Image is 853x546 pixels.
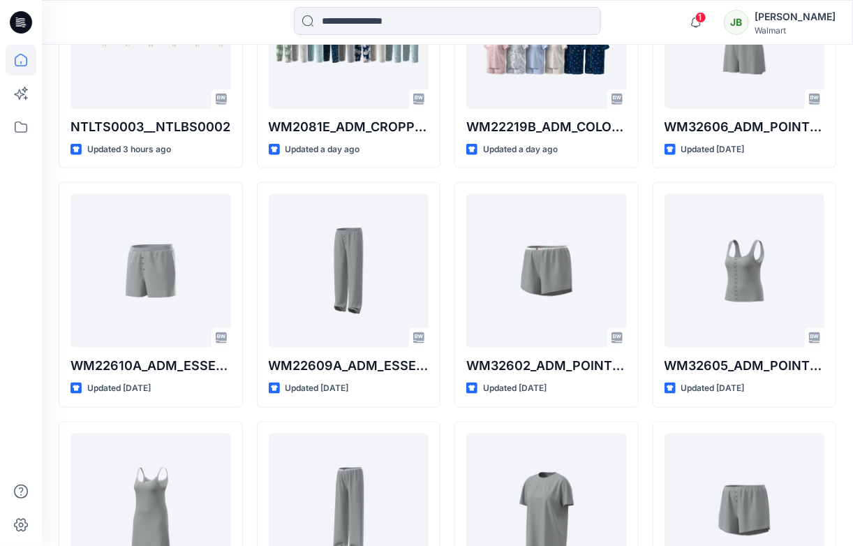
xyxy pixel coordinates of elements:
a: WM32605_ADM_POINTELLE TANK [665,194,825,348]
p: Updated [DATE] [681,381,745,396]
p: WM22610A_ADM_ESSENTIALS SHORT [71,356,231,376]
p: Updated [DATE] [483,381,547,396]
p: WM2081E_ADM_CROPPED NOTCH PJ SET w/ STRAIGHT HEM TOP_COLORWAY [269,117,429,137]
a: WM22610A_ADM_ESSENTIALS SHORT [71,194,231,348]
span: 1 [695,12,706,23]
a: WM32602_ADM_POINTELLE SHORT [466,194,627,348]
a: WM22609A_ADM_ESSENTIALS LONG PANT [269,194,429,348]
p: WM22219B_ADM_COLORWAY [466,117,627,137]
p: NTLTS0003__NTLBS0002 [71,117,231,137]
div: JB [724,10,749,35]
p: WM22609A_ADM_ESSENTIALS LONG PANT [269,356,429,376]
div: [PERSON_NAME] [755,8,836,25]
div: Walmart [755,25,836,36]
p: WM32602_ADM_POINTELLE SHORT [466,356,627,376]
p: Updated [DATE] [285,381,349,396]
p: Updated [DATE] [681,142,745,157]
p: Updated a day ago [285,142,360,157]
p: WM32606_ADM_POINTELLE ROMPER [665,117,825,137]
p: Updated a day ago [483,142,558,157]
p: Updated 3 hours ago [87,142,171,157]
p: WM32605_ADM_POINTELLE TANK [665,356,825,376]
p: Updated [DATE] [87,381,151,396]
